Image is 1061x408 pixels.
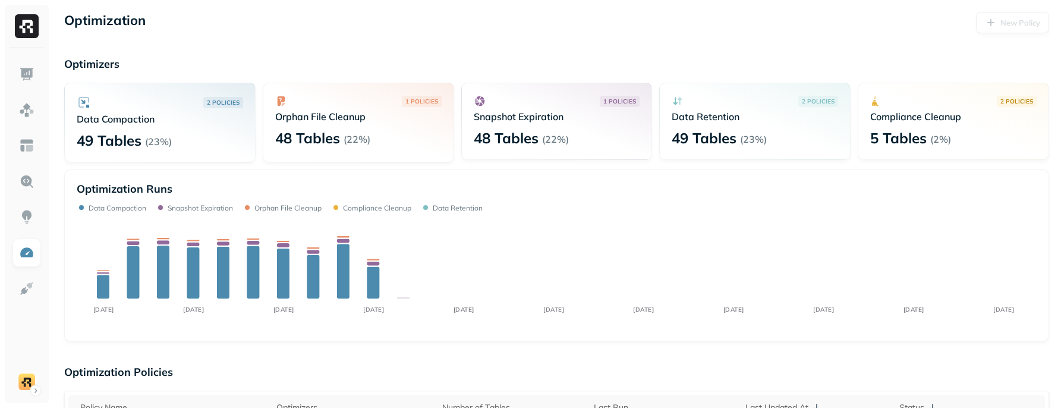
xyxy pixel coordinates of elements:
[275,111,442,123] p: Orphan File Cleanup
[993,306,1014,313] tspan: [DATE]
[363,306,384,313] tspan: [DATE]
[930,133,951,145] p: ( 2% )
[254,203,322,212] p: Orphan File Cleanup
[633,306,654,313] tspan: [DATE]
[19,281,34,296] img: Integrations
[19,174,34,189] img: Query Explorer
[433,203,483,212] p: Data Retention
[344,133,370,145] p: ( 22% )
[903,306,924,313] tspan: [DATE]
[207,98,240,107] p: 2 POLICIES
[543,306,564,313] tspan: [DATE]
[145,136,172,147] p: ( 23% )
[77,131,141,150] p: 49 Tables
[64,57,1049,71] p: Optimizers
[672,128,736,147] p: 49 Tables
[813,306,834,313] tspan: [DATE]
[273,306,294,313] tspan: [DATE]
[343,203,411,212] p: Compliance Cleanup
[405,97,438,106] p: 1 POLICIES
[672,111,838,123] p: Data Retention
[802,97,835,106] p: 2 POLICIES
[19,102,34,118] img: Assets
[19,245,34,261] img: Optimization
[64,12,146,33] p: Optimization
[542,133,569,145] p: ( 22% )
[93,306,114,313] tspan: [DATE]
[870,111,1037,123] p: Compliance Cleanup
[19,138,34,153] img: Asset Explorer
[89,203,146,212] p: Data Compaction
[870,128,927,147] p: 5 Tables
[474,128,539,147] p: 48 Tables
[183,306,204,313] tspan: [DATE]
[454,306,474,313] tspan: [DATE]
[77,182,172,196] p: Optimization Runs
[1000,97,1033,106] p: 2 POLICIES
[168,203,233,212] p: Snapshot Expiration
[275,128,340,147] p: 48 Tables
[77,113,243,125] p: Data Compaction
[15,14,39,38] img: Ryft
[723,306,744,313] tspan: [DATE]
[19,67,34,82] img: Dashboard
[18,374,35,390] img: demo
[64,365,1049,379] p: Optimization Policies
[740,133,767,145] p: ( 23% )
[603,97,636,106] p: 1 POLICIES
[474,111,640,123] p: Snapshot Expiration
[19,209,34,225] img: Insights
